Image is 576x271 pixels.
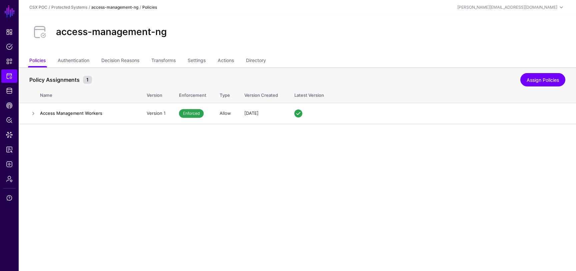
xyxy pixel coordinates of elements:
th: Name [40,85,140,103]
span: Identity Data Fabric [6,87,13,94]
span: Admin [6,176,13,182]
span: Policy Assignments [28,76,81,84]
a: Authentication [58,55,89,67]
a: Actions [218,55,234,67]
span: CAEP Hub [6,102,13,109]
a: Identity Data Fabric [1,84,17,97]
th: Enforcement [172,85,213,103]
th: Version [140,85,172,103]
a: Data Lens [1,128,17,142]
a: CSX POC [29,5,47,10]
span: Snippets [6,58,13,65]
a: Assign Policies [520,73,565,86]
span: [DATE] [244,110,259,116]
a: Policy Lens [1,113,17,127]
a: Settings [188,55,206,67]
a: Decision Reasons [101,55,139,67]
th: Latest Version [288,85,576,103]
th: Version Created [238,85,288,103]
a: Snippets [1,55,17,68]
a: Reports [1,143,17,156]
div: / [47,4,51,10]
a: Directory [246,55,266,67]
a: Protected Systems [1,69,17,83]
strong: Policies [142,5,157,10]
a: Dashboard [1,25,17,39]
strong: access-management-ng [91,5,138,10]
span: Support [6,195,13,201]
span: Policies [6,43,13,50]
span: Protected Systems [6,73,13,79]
a: Admin [1,172,17,186]
span: Logs [6,161,13,168]
a: Policies [1,40,17,53]
a: Protected Systems [51,5,87,10]
a: Transforms [151,55,176,67]
div: / [138,4,142,10]
span: Reports [6,146,13,153]
a: Policies [29,55,46,67]
td: Version 1 [140,103,172,124]
h2: access-management-ng [56,26,167,38]
span: Data Lens [6,131,13,138]
div: [PERSON_NAME][EMAIL_ADDRESS][DOMAIN_NAME] [457,4,557,10]
div: / [87,4,91,10]
h4: Access Management Workers [40,110,133,116]
span: Enforced [179,109,204,118]
small: 1 [83,76,92,84]
span: Policy Lens [6,117,13,123]
td: Allow [213,103,238,124]
span: Dashboard [6,29,13,35]
th: Type [213,85,238,103]
a: SGNL [4,4,15,19]
a: CAEP Hub [1,99,17,112]
a: Logs [1,158,17,171]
